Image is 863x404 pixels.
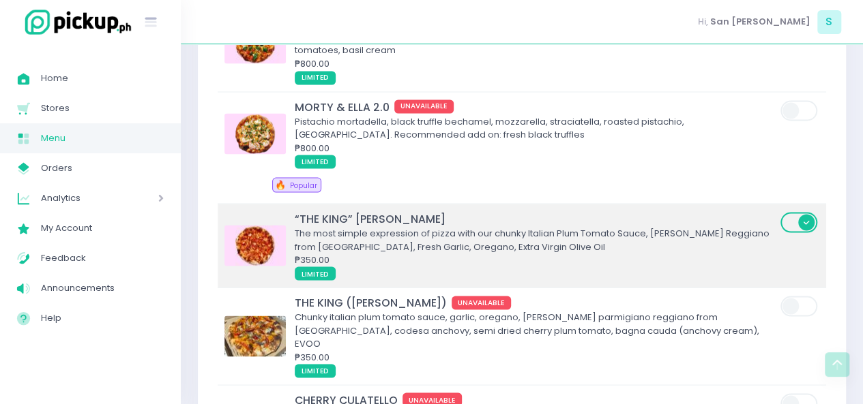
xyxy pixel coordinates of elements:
div: ₱800.00 [295,57,776,71]
div: ₱350.00 [295,350,776,364]
span: San [PERSON_NAME] [710,15,810,29]
img: logo [17,7,133,37]
span: LIMITED [295,364,336,377]
span: LIMITED [295,155,336,168]
span: Orders [41,159,164,177]
span: Menu [41,129,164,147]
span: Hi, [698,15,708,29]
div: Chunky italian plum tomato sauce, garlic, oregano, [PERSON_NAME] parmigiano reggiano from [GEOGRA... [295,310,776,350]
span: UNAVAILABLE [452,296,512,309]
span: My Account [41,219,164,237]
span: Help [41,309,164,327]
div: ₱800.00 [295,141,776,155]
span: LIMITED [295,266,336,280]
span: Feedback [41,249,164,267]
div: The most simple expression of pizza with our chunky Italian Plum Tomato Sauce, [PERSON_NAME] Regg... [295,226,776,253]
div: “THE KING” [PERSON_NAME] [295,211,776,226]
span: Analytics [41,189,119,207]
img: “THE KING” MARINARA [224,225,286,266]
td: MORTY & ELLA 2.0MORTY & ELLA 2.0UNAVAILABLEPistachio mortadella, black truffle bechamel, mozzarel... [218,91,826,203]
div: THE KING ([PERSON_NAME]) [295,294,776,310]
img: THE KING (Marinara) [224,315,286,356]
span: UNAVAILABLE [394,99,454,113]
span: Announcements [41,279,164,297]
td: “THE KING” MARINARA“THE KING” [PERSON_NAME]The most simple expression of pizza with our chunky It... [218,204,826,288]
div: Pistachio mortadella, black truffle bechamel, mozzarella, straciatella, roasted pistachio, [GEOGR... [295,114,776,141]
td: THE KING (Marinara)THE KING ([PERSON_NAME])UNAVAILABLEChunky italian plum tomato sauce, garlic, o... [218,288,826,385]
img: MORTY & ELLA 2.0 [224,113,286,154]
span: S [817,10,841,34]
span: Popular [290,180,317,190]
span: LIMITED [295,71,336,84]
span: 🔥 [275,178,286,191]
div: MORTY & ELLA 2.0 [295,99,776,114]
div: ₱350.00 [295,253,776,266]
span: Home [41,69,164,87]
span: Stores [41,99,164,117]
